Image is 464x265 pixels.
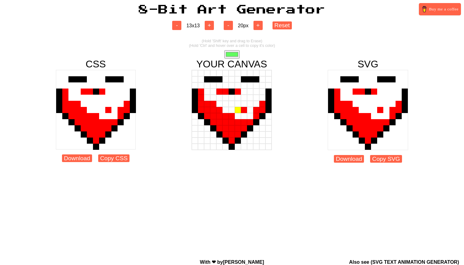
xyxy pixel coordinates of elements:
[189,39,275,48] span: (Hold 'Shift' key and drag to Erase) (Hold 'Ctrl' and hover over a cell to copy it's color)
[253,21,263,30] button: +
[224,21,233,30] button: -
[223,259,264,265] a: [PERSON_NAME]
[421,6,427,12] img: Buy me a coffee
[334,155,364,163] button: Download
[98,154,130,162] button: Copy CSS
[196,59,267,70] span: YOUR CANVAS
[62,154,92,162] button: Download
[358,59,378,70] span: SVG
[273,21,292,29] button: Reset
[238,23,249,28] span: 20 px
[349,259,459,265] span: Also see ( )
[172,21,181,30] button: -
[86,59,106,70] span: CSS
[429,6,458,12] span: Buy me a coffee
[212,259,216,265] span: love
[372,259,458,265] a: SVG TEXT ANIMATION GENERATOR
[186,23,200,28] span: 13 x 13
[370,155,402,163] button: Copy SVG
[205,21,214,30] button: +
[419,3,461,15] a: Buy me a coffee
